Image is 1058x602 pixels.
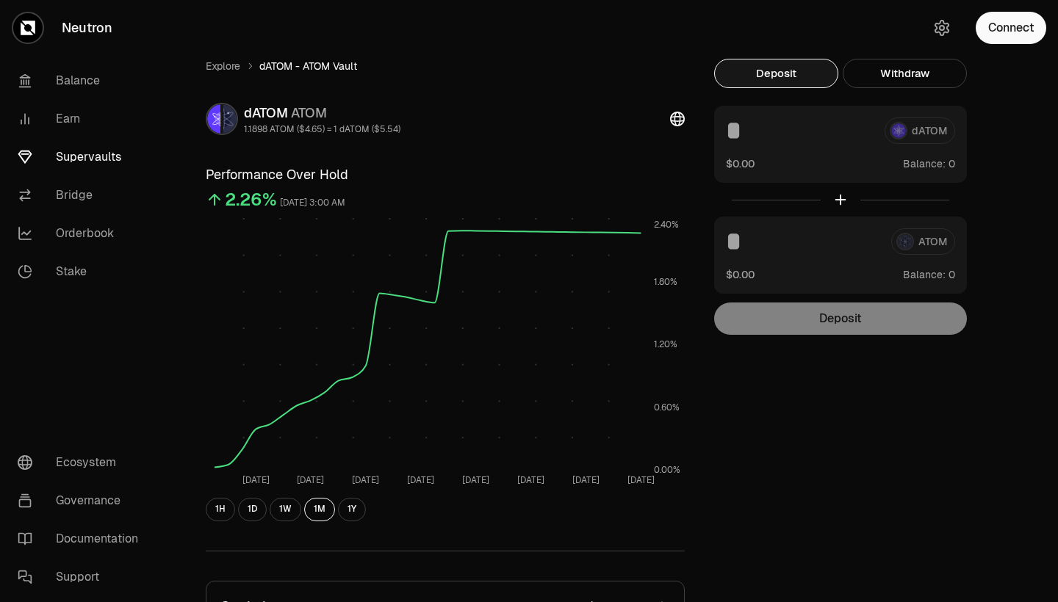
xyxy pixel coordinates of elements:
[291,104,327,121] span: ATOM
[714,59,838,88] button: Deposit
[654,219,679,231] tspan: 2.40%
[462,474,489,486] tspan: [DATE]
[903,156,946,171] span: Balance:
[244,103,400,123] div: dATOM
[6,482,159,520] a: Governance
[627,474,655,486] tspan: [DATE]
[654,276,677,288] tspan: 1.80%
[338,498,366,521] button: 1Y
[903,267,946,282] span: Balance:
[270,498,301,521] button: 1W
[259,59,357,73] span: dATOM - ATOM Vault
[207,104,220,134] img: dATOM Logo
[654,338,677,350] tspan: 1.20%
[6,558,159,596] a: Support
[517,474,544,486] tspan: [DATE]
[6,138,159,176] a: Supervaults
[298,474,325,486] tspan: [DATE]
[304,498,335,521] button: 1M
[6,100,159,138] a: Earn
[654,402,680,413] tspan: 0.60%
[726,156,755,171] button: $0.00
[206,59,240,73] a: Explore
[206,498,235,521] button: 1H
[726,266,755,282] button: $0.00
[225,188,277,211] div: 2.26%
[280,195,345,211] div: [DATE] 3:00 AM
[572,474,600,486] tspan: [DATE]
[6,253,159,291] a: Stake
[6,176,159,214] a: Bridge
[244,123,400,135] div: 1.1898 ATOM ($4.65) = 1 dATOM ($5.54)
[206,59,685,73] nav: breadcrumb
[206,164,685,185] h3: Performance Over Hold
[6,62,159,100] a: Balance
[223,104,237,134] img: ATOM Logo
[843,59,967,88] button: Withdraw
[238,498,267,521] button: 1D
[976,12,1046,44] button: Connect
[352,474,379,486] tspan: [DATE]
[242,474,270,486] tspan: [DATE]
[6,214,159,253] a: Orderbook
[654,464,680,476] tspan: 0.00%
[6,443,159,482] a: Ecosystem
[6,520,159,558] a: Documentation
[407,474,434,486] tspan: [DATE]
